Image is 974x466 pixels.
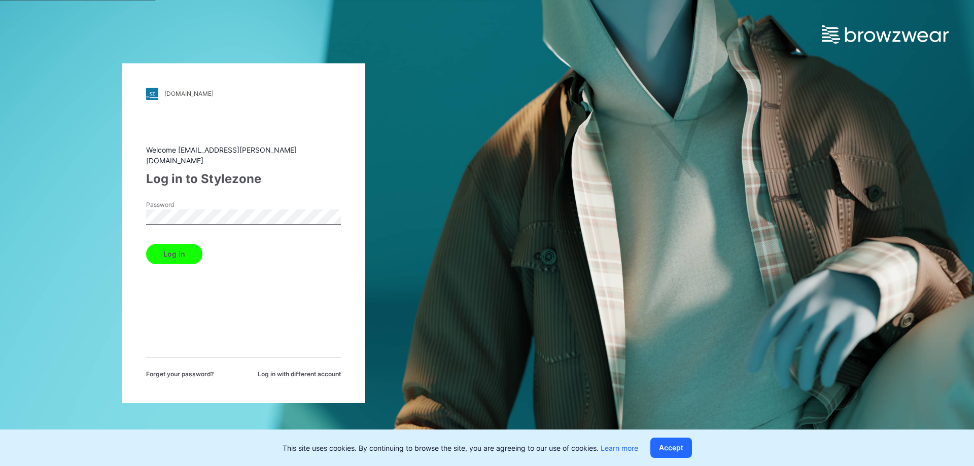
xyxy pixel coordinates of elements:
button: Accept [650,438,692,458]
div: [DOMAIN_NAME] [164,90,214,97]
div: Log in to Stylezone [146,170,341,188]
button: Log in [146,244,202,264]
img: stylezone-logo.562084cfcfab977791bfbf7441f1a819.svg [146,88,158,100]
a: [DOMAIN_NAME] [146,88,341,100]
a: Learn more [601,444,638,452]
span: Log in with different account [258,370,341,379]
img: browzwear-logo.e42bd6dac1945053ebaf764b6aa21510.svg [822,25,949,44]
div: Welcome [EMAIL_ADDRESS][PERSON_NAME][DOMAIN_NAME] [146,145,341,166]
p: This site uses cookies. By continuing to browse the site, you are agreeing to our use of cookies. [283,443,638,453]
label: Password [146,200,217,209]
span: Forget your password? [146,370,214,379]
